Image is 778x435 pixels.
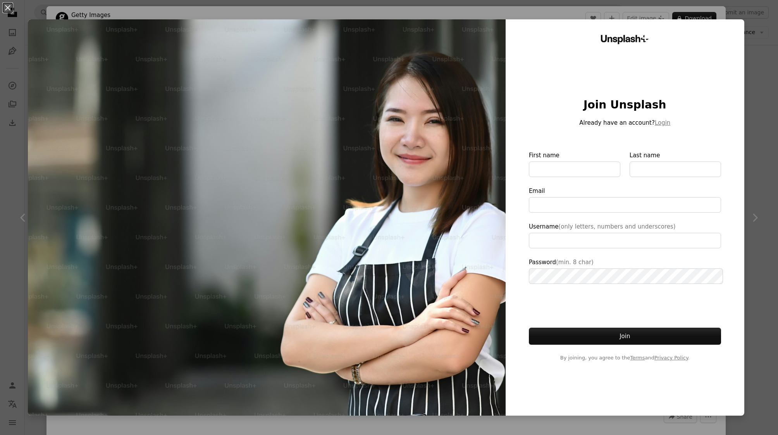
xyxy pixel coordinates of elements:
input: Username(only letters, numbers and underscores) [529,233,721,248]
button: Join [529,328,721,345]
span: By joining, you agree to the and . [529,354,721,362]
span: (min. 8 char) [556,259,594,266]
input: Password(min. 8 char) [529,268,723,284]
label: Last name [630,151,721,177]
label: Email [529,186,721,213]
span: (only letters, numbers and underscores) [558,223,675,230]
p: Already have an account? [529,118,721,127]
input: Last name [630,162,721,177]
label: Username [529,222,721,248]
h1: Join Unsplash [529,98,721,112]
button: Login [655,118,670,127]
input: First name [529,162,620,177]
label: First name [529,151,620,177]
a: Privacy Policy [654,355,688,361]
input: Email [529,197,721,213]
a: Terms [630,355,645,361]
label: Password [529,258,721,284]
